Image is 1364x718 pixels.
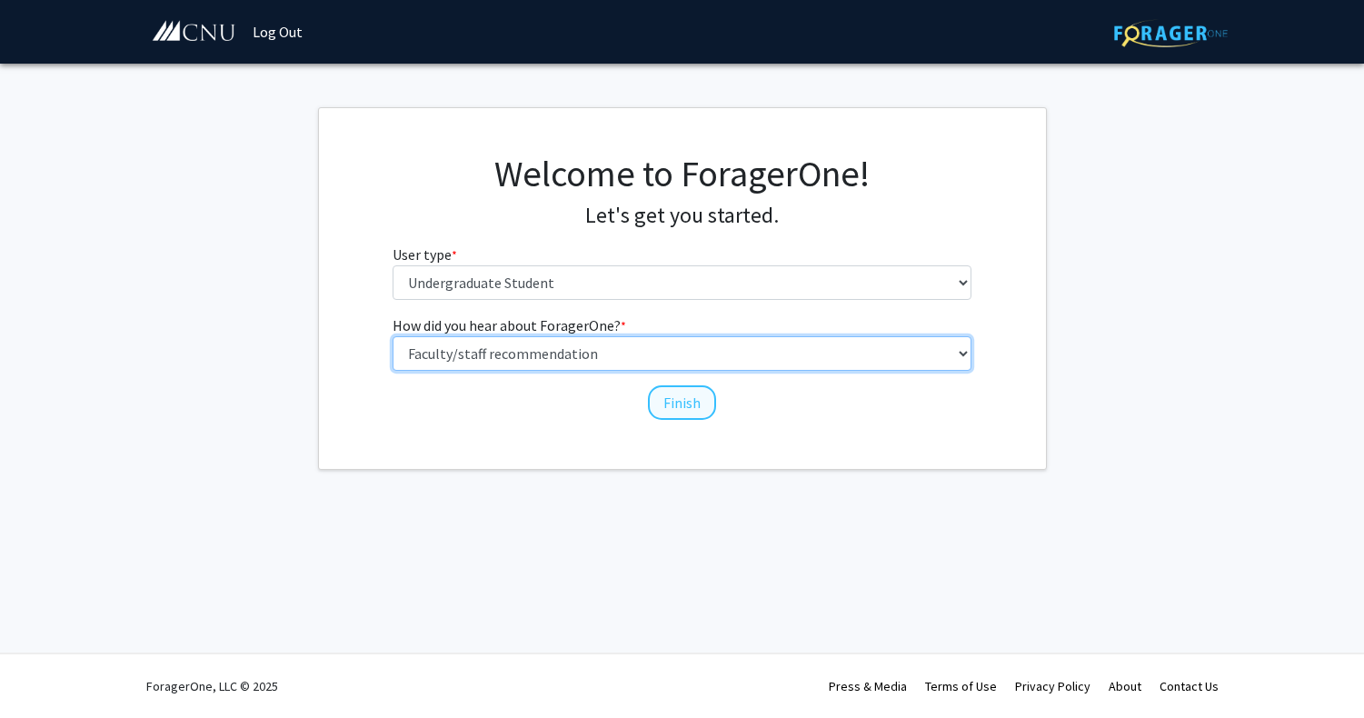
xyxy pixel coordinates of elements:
[393,244,457,265] label: User type
[648,385,716,420] button: Finish
[1015,678,1090,694] a: Privacy Policy
[393,314,626,336] label: How did you hear about ForagerOne?
[1114,19,1228,47] img: ForagerOne Logo
[829,678,907,694] a: Press & Media
[146,654,278,718] div: ForagerOne, LLC © 2025
[393,203,971,229] h4: Let's get you started.
[925,678,997,694] a: Terms of Use
[151,20,237,43] img: Christopher Newport University Logo
[393,152,971,195] h1: Welcome to ForagerOne!
[1160,678,1219,694] a: Contact Us
[1109,678,1141,694] a: About
[14,636,77,704] iframe: Chat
